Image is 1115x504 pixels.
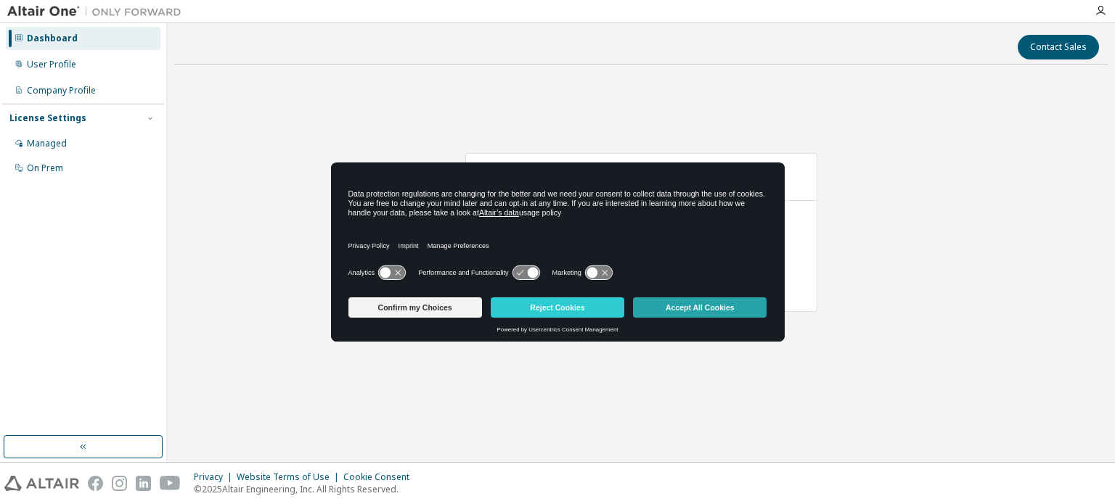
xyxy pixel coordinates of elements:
div: Cookie Consent [343,471,418,483]
img: Altair One [7,4,189,19]
img: facebook.svg [88,476,103,491]
div: Company Profile [27,85,96,96]
div: On Prem [27,162,63,174]
div: Privacy [194,471,237,483]
img: altair_logo.svg [4,476,79,491]
div: Dashboard [27,33,78,44]
div: Managed [27,138,67,149]
div: Website Terms of Use [237,471,343,483]
img: youtube.svg [160,476,181,491]
div: User Profile [27,59,76,70]
img: linkedin.svg [136,476,151,491]
span: AU Mechanical Engineer [475,161,597,175]
button: Contact Sales [1018,35,1099,59]
div: License Settings [9,112,86,124]
p: © 2025 Altair Engineering, Inc. All Rights Reserved. [194,483,418,495]
img: instagram.svg [112,476,127,491]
